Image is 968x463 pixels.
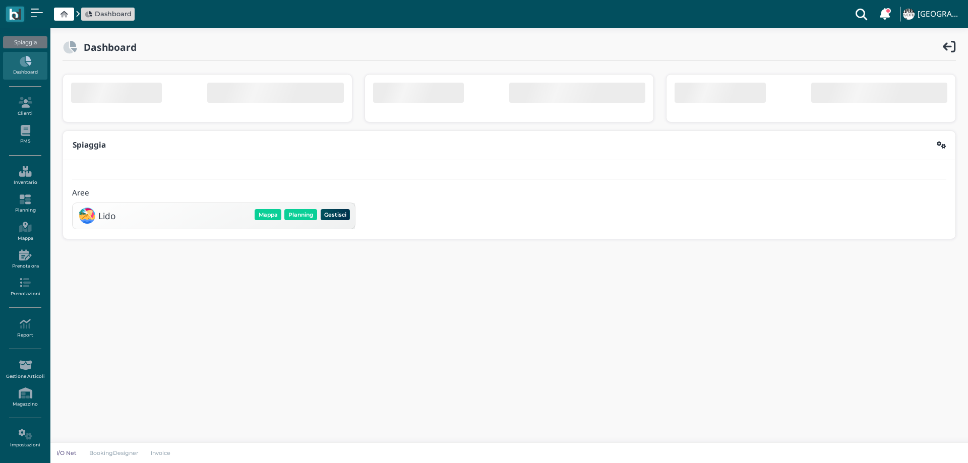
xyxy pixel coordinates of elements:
[3,245,47,273] a: Prenota ora
[901,2,962,26] a: ... [GEOGRAPHIC_DATA]
[95,9,132,19] span: Dashboard
[321,209,350,220] button: Gestisci
[255,209,281,220] button: Mappa
[3,36,47,48] div: Spiaggia
[85,9,132,19] a: Dashboard
[3,162,47,189] a: Inventario
[77,42,137,52] h2: Dashboard
[903,9,914,20] img: ...
[3,52,47,80] a: Dashboard
[3,121,47,149] a: PMS
[98,211,115,221] h3: Lido
[284,209,317,220] button: Planning
[3,218,47,245] a: Mappa
[896,432,959,454] iframe: Help widget launcher
[3,93,47,120] a: Clienti
[72,189,89,197] h4: Aree
[3,190,47,218] a: Planning
[73,140,106,150] b: Spiaggia
[9,9,21,20] img: logo
[918,10,962,19] h4: [GEOGRAPHIC_DATA]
